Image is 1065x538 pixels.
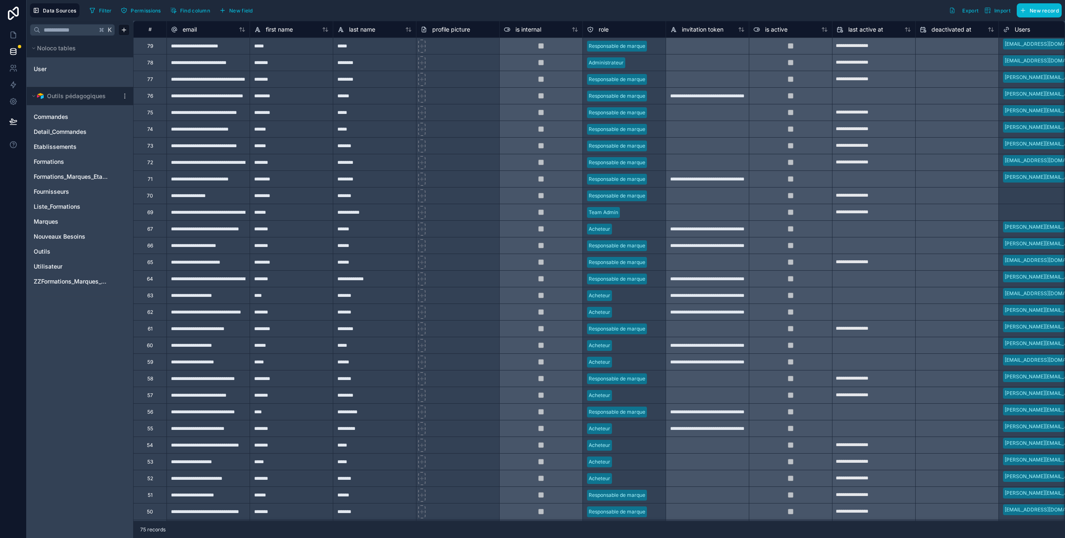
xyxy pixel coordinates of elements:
[34,128,109,136] a: Detail_Commandes
[147,59,153,66] div: 78
[34,202,80,211] span: Liste_Formations
[589,42,645,50] div: Responsable de marque
[118,4,167,17] a: Permissions
[848,25,883,34] span: last active at
[34,262,109,271] a: Utilisateur
[589,76,645,83] div: Responsable de marque
[147,143,153,149] div: 73
[34,158,109,166] a: Formations
[589,92,645,100] div: Responsable de marque
[599,25,609,34] span: role
[183,25,197,34] span: email
[147,442,153,449] div: 54
[147,459,153,465] div: 53
[34,143,77,151] span: Etablissements
[34,232,85,241] span: Nouveaux Besoins
[34,247,109,256] a: Outils
[30,215,130,228] div: Marques
[107,27,113,33] span: K
[589,159,645,166] div: Responsable de marque
[589,175,645,183] div: Responsable de marque
[30,230,130,243] div: Nouveaux Besoins
[589,408,645,416] div: Responsable de marque
[589,242,645,249] div: Responsable de marque
[589,275,645,283] div: Responsable de marque
[229,7,253,14] span: New field
[1030,7,1059,14] span: New record
[147,226,153,232] div: 67
[589,292,610,299] div: Acheteur
[147,76,153,83] div: 77
[216,4,256,17] button: New field
[589,392,610,399] div: Acheteur
[148,176,153,183] div: 71
[589,126,645,133] div: Responsable de marque
[37,44,76,52] span: Noloco tables
[147,475,153,482] div: 52
[147,276,153,282] div: 64
[34,113,68,121] span: Commandes
[34,188,109,196] a: Fournisseurs
[34,217,58,226] span: Marques
[147,43,153,49] div: 79
[589,142,645,150] div: Responsable de marque
[86,4,115,17] button: Filter
[180,7,210,14] span: Find column
[994,7,1011,14] span: Import
[34,217,109,226] a: Marques
[147,375,153,382] div: 58
[34,277,109,286] a: ZZFormations_Marques_Etablissements
[589,325,645,333] div: Responsable de marque
[349,25,375,34] span: last name
[34,247,50,256] span: Outils
[266,25,293,34] span: first name
[589,425,610,432] div: Acheteur
[30,140,130,153] div: Etablissements
[34,262,62,271] span: Utilisateur
[30,3,79,17] button: Data Sources
[589,209,618,216] div: Team Admin
[167,4,213,17] button: Find column
[589,259,645,266] div: Responsable de marque
[589,442,610,449] div: Acheteur
[589,375,645,383] div: Responsable de marque
[147,425,153,432] div: 55
[147,192,153,199] div: 70
[682,25,723,34] span: invitation token
[147,342,153,349] div: 60
[589,109,645,116] div: Responsable de marque
[30,155,130,168] div: Formations
[1017,3,1062,17] button: New record
[147,508,153,515] div: 50
[962,7,978,14] span: Export
[589,59,624,67] div: Administrateur
[30,125,130,138] div: Detail_Commandes
[47,92,106,100] span: Outils pédagogiques
[981,3,1013,17] button: Import
[30,185,130,198] div: Fournisseurs
[765,25,788,34] span: is active
[131,7,161,14] span: Permissions
[34,173,109,181] a: Formations_Marques_Etablissements
[589,508,645,516] div: Responsable de marque
[147,259,153,266] div: 65
[147,292,153,299] div: 63
[34,65,47,73] span: User
[147,242,153,249] div: 66
[148,492,153,499] div: 51
[34,65,101,73] a: User
[589,342,610,349] div: Acheteur
[30,110,130,123] div: Commandes
[34,143,109,151] a: Etablissements
[589,308,610,316] div: Acheteur
[147,309,153,316] div: 62
[30,200,130,213] div: Liste_Formations
[30,62,130,76] div: User
[34,232,109,241] a: Nouveaux Besoins
[147,159,153,166] div: 72
[34,158,64,166] span: Formations
[589,475,610,482] div: Acheteur
[30,245,130,258] div: Outils
[34,202,109,211] a: Liste_Formations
